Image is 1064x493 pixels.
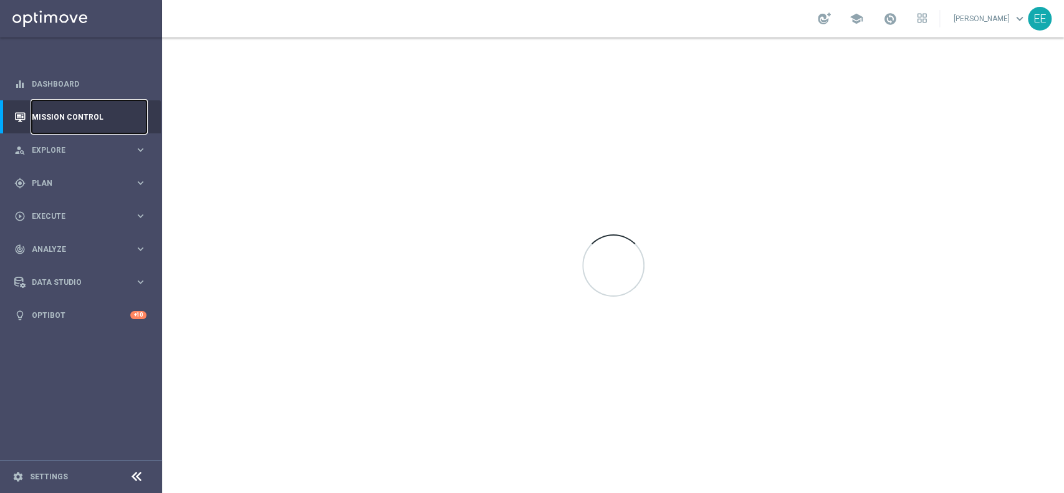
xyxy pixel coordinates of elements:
button: play_circle_outline Execute keyboard_arrow_right [14,211,147,221]
span: Execute [32,213,135,220]
i: keyboard_arrow_right [135,276,146,288]
span: school [850,12,863,26]
a: [PERSON_NAME]keyboard_arrow_down [952,9,1028,28]
i: play_circle_outline [14,211,26,222]
button: equalizer Dashboard [14,79,147,89]
button: Mission Control [14,112,147,122]
div: Execute [14,211,135,222]
i: track_changes [14,244,26,255]
div: EE [1028,7,1052,31]
span: Data Studio [32,279,135,286]
a: Mission Control [32,100,146,133]
div: Plan [14,178,135,189]
i: settings [12,471,24,482]
a: Optibot [32,299,130,332]
a: Settings [30,473,68,481]
div: Mission Control [14,100,146,133]
div: Explore [14,145,135,156]
button: gps_fixed Plan keyboard_arrow_right [14,178,147,188]
button: track_changes Analyze keyboard_arrow_right [14,244,147,254]
i: keyboard_arrow_right [135,210,146,222]
span: Plan [32,179,135,187]
button: lightbulb Optibot +10 [14,310,147,320]
i: keyboard_arrow_right [135,144,146,156]
div: Data Studio [14,277,135,288]
div: Dashboard [14,67,146,100]
span: Explore [32,146,135,154]
span: keyboard_arrow_down [1013,12,1027,26]
a: Dashboard [32,67,146,100]
i: lightbulb [14,310,26,321]
i: keyboard_arrow_right [135,243,146,255]
i: equalizer [14,79,26,90]
div: +10 [130,311,146,319]
i: person_search [14,145,26,156]
span: Analyze [32,246,135,253]
div: Optibot [14,299,146,332]
div: Analyze [14,244,135,255]
button: person_search Explore keyboard_arrow_right [14,145,147,155]
button: Data Studio keyboard_arrow_right [14,277,147,287]
i: keyboard_arrow_right [135,177,146,189]
i: gps_fixed [14,178,26,189]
